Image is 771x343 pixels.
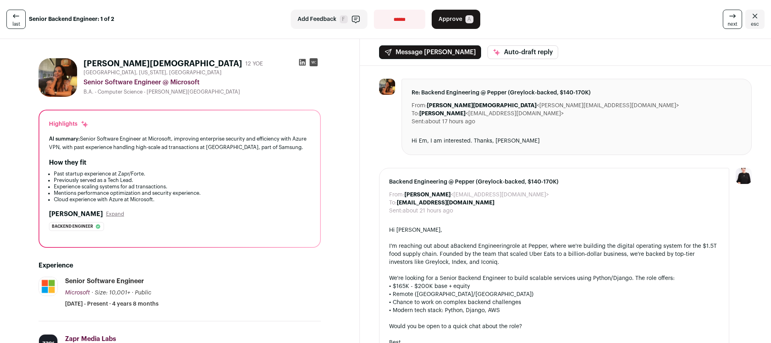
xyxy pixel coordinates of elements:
[54,184,310,190] li: Experience scaling systems for ad transactions.
[427,102,679,110] dd: <[PERSON_NAME][EMAIL_ADDRESS][DOMAIN_NAME]>
[487,45,558,59] button: Auto-draft reply
[389,199,397,207] dt: To:
[106,211,124,217] button: Expand
[419,111,465,116] b: [PERSON_NAME]
[439,15,462,23] span: Approve
[412,110,419,118] dt: To:
[389,306,719,314] div: • Modern tech stack: Python, Django, AWS
[412,102,427,110] dt: From:
[92,290,130,296] span: · Size: 10,001+
[291,10,367,29] button: Add Feedback F
[52,223,93,231] span: Backend engineer
[340,15,348,23] span: F
[419,110,564,118] dd: <[EMAIL_ADDRESS][DOMAIN_NAME]>
[6,10,26,29] a: last
[389,323,719,331] div: Would you be open to a quick chat about the role?
[84,69,222,76] span: [GEOGRAPHIC_DATA], [US_STATE], [GEOGRAPHIC_DATA]
[389,207,403,215] dt: Sent:
[49,209,103,219] h2: [PERSON_NAME]
[397,200,494,206] b: [EMAIL_ADDRESS][DOMAIN_NAME]
[389,226,719,234] div: Hi [PERSON_NAME],
[84,78,321,87] div: Senior Software Engineer @ Microsoft
[745,10,765,29] a: Close
[54,190,310,196] li: Mentions performance optimization and security experience.
[49,120,89,128] div: Highlights
[389,274,719,282] div: We're looking for a Senior Backend Engineer to build scalable services using Python/Django. The r...
[49,158,86,167] h2: How they fit
[132,289,133,297] span: ·
[389,282,719,290] div: • $165K - $200K base + equity
[245,60,263,68] div: 12 YOE
[412,137,742,145] div: Hi Em, I am interested. Thanks, [PERSON_NAME]
[404,192,451,198] b: [PERSON_NAME]
[65,277,144,286] div: Senior Software Engineer
[84,89,321,95] div: B.A. - Computer Science - [PERSON_NAME][GEOGRAPHIC_DATA]
[65,290,90,296] span: Microsoft
[39,261,321,270] h2: Experience
[412,89,742,97] span: Re: Backend Engineering @ Pepper (Greylock-backed, $140-170K)
[389,298,719,306] div: • Chance to work on complex backend challenges
[454,243,510,249] a: Backend Engineering
[39,58,77,97] img: 7d08bb48dbe39bd4603061311a5aa7a5ff29806b2ef2108c237d3bd4cdb7903d.jpg
[298,15,337,23] span: Add Feedback
[465,15,473,23] span: A
[29,15,114,23] strong: Senior Backend Engineer: 1 of 2
[404,191,549,199] dd: <[EMAIL_ADDRESS][DOMAIN_NAME]>
[425,118,475,126] dd: about 17 hours ago
[54,196,310,203] li: Cloud experience with Azure at Microsoft.
[65,300,159,308] span: [DATE] - Present · 4 years 8 months
[728,21,737,27] span: next
[84,58,242,69] h1: [PERSON_NAME][DEMOGRAPHIC_DATA]
[49,136,80,141] span: AI summary:
[54,177,310,184] li: Previously served as a Tech Lead.
[751,21,759,27] span: esc
[389,290,719,298] div: • Remote ([GEOGRAPHIC_DATA]/[GEOGRAPHIC_DATA])
[389,191,404,199] dt: From:
[412,118,425,126] dt: Sent:
[49,135,310,151] div: Senior Software Engineer at Microsoft, improving enterprise security and efficiency with Azure VP...
[736,168,752,184] img: 9240684-medium_jpg
[389,178,719,186] span: Backend Engineering @ Pepper (Greylock-backed, $140-170K)
[432,10,480,29] button: Approve A
[723,10,742,29] a: next
[379,79,395,95] img: 7d08bb48dbe39bd4603061311a5aa7a5ff29806b2ef2108c237d3bd4cdb7903d.jpg
[389,242,719,266] div: I'm reaching out about a role at Pepper, where we're building the digital operating system for th...
[65,336,116,342] span: Zapr Media Labs
[427,103,536,108] b: [PERSON_NAME][DEMOGRAPHIC_DATA]
[54,171,310,177] li: Past startup experience at Zapr/Forte.
[403,207,453,215] dd: about 21 hours ago
[135,290,151,296] span: Public
[39,277,57,296] img: c786a7b10b07920eb52778d94b98952337776963b9c08eb22d98bc7b89d269e4.jpg
[12,21,20,27] span: last
[379,45,481,59] button: Message [PERSON_NAME]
